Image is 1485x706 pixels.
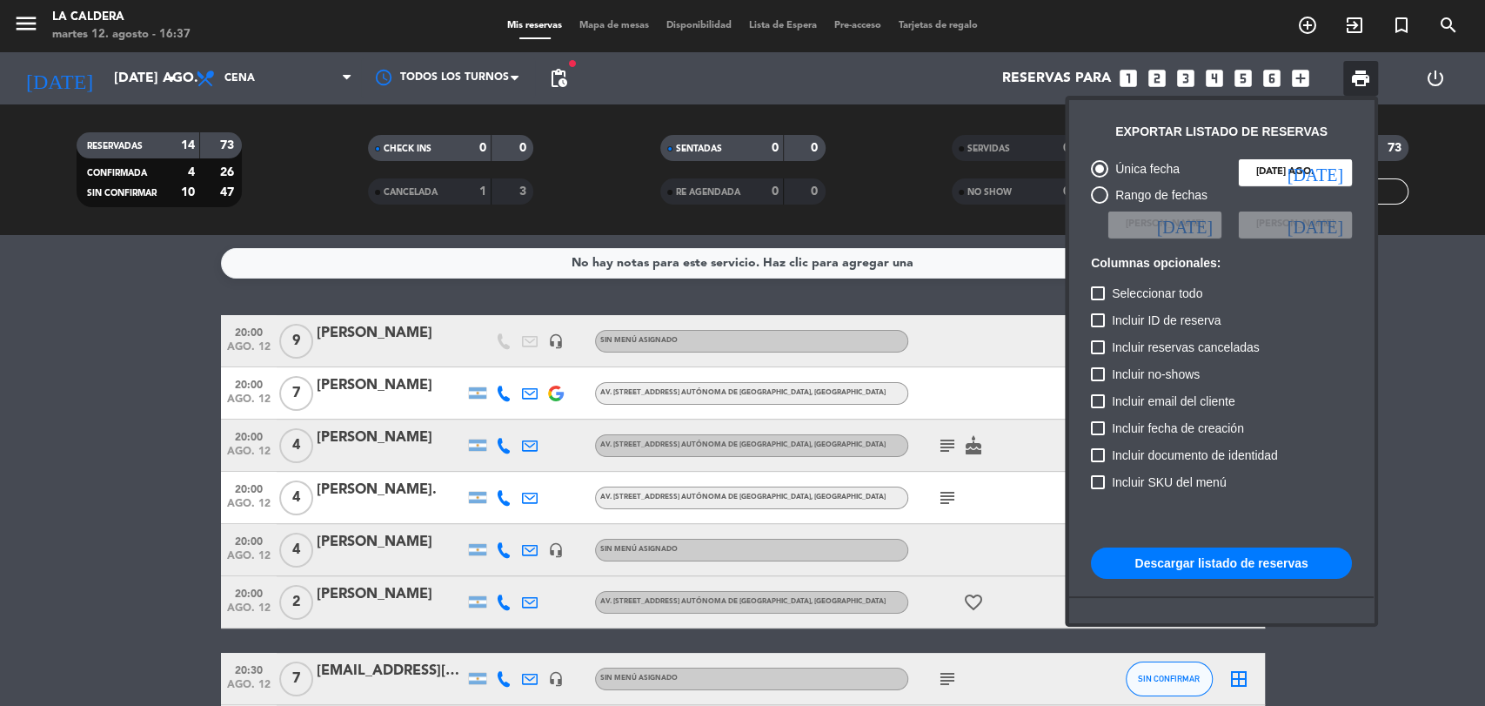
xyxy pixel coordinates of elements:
[1112,337,1260,358] span: Incluir reservas canceladas
[1112,472,1227,493] span: Incluir SKU del menú
[1112,283,1202,304] span: Seleccionar todo
[1256,217,1334,232] span: [PERSON_NAME]
[1112,391,1235,412] span: Incluir email del cliente
[1108,159,1180,179] div: Única fecha
[1091,548,1352,579] button: Descargar listado de reservas
[1288,216,1343,233] i: [DATE]
[1157,216,1213,233] i: [DATE]
[1112,310,1221,331] span: Incluir ID de reserva
[548,68,569,89] span: pending_actions
[1126,217,1204,232] span: [PERSON_NAME]
[1350,68,1371,89] span: print
[567,58,578,69] span: fiber_manual_record
[1112,445,1278,466] span: Incluir documento de identidad
[1108,185,1207,205] div: Rango de fechas
[1288,164,1343,181] i: [DATE]
[1112,364,1200,385] span: Incluir no-shows
[1091,256,1352,271] h6: Columnas opcionales:
[1112,418,1244,439] span: Incluir fecha de creación
[1115,122,1328,142] div: Exportar listado de reservas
